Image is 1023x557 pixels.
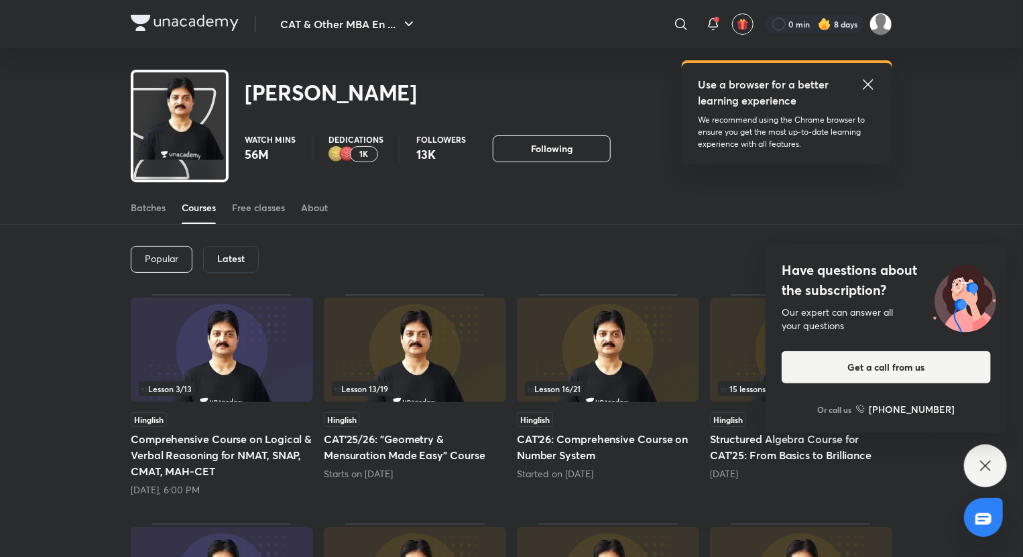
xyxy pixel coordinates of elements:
div: Tomorrow, 6:00 PM [131,483,313,497]
p: 1K [360,149,369,159]
div: infosection [718,381,884,396]
p: Dedications [328,135,383,143]
div: infocontainer [525,381,691,396]
div: Starts on Oct 2 [324,467,506,481]
div: infosection [139,381,305,396]
h2: [PERSON_NAME] [245,79,417,106]
span: Lesson 16 / 21 [528,385,581,393]
div: infocontainer [332,381,498,396]
div: 14 days ago [710,467,892,481]
img: educator badge1 [339,146,355,162]
p: Watch mins [245,135,296,143]
div: left [525,381,691,396]
div: Structured Algebra Course for CAT'25: From Basics to Brilliance [710,294,892,497]
span: Following [531,142,573,156]
h6: [PHONE_NUMBER] [869,402,955,416]
img: Thumbnail [324,298,506,402]
a: Batches [131,192,166,224]
img: streak [818,17,831,31]
h5: CAT'25/26: "Geometry & Mensuration Made Easy" Course [324,431,506,463]
p: 56M [245,146,296,162]
div: left [718,381,884,396]
div: left [139,381,305,396]
div: infosection [332,381,498,396]
div: Comprehensive Course on Logical & Verbal Reasoning for NMAT, SNAP, CMAT, MAH-CET [131,294,313,497]
div: left [332,381,498,396]
p: We recommend using the Chrome browser to ensure you get the most up-to-date learning experience w... [698,114,876,150]
h6: Latest [217,253,245,264]
h5: Structured Algebra Course for CAT'25: From Basics to Brilliance [710,431,892,463]
div: Our expert can answer all your questions [782,306,991,332]
span: Hinglish [710,412,746,427]
p: Or call us [818,404,852,416]
img: educator badge2 [328,146,345,162]
div: Batches [131,201,166,214]
div: Courses [182,201,216,214]
div: infocontainer [718,381,884,396]
p: Popular [145,253,178,264]
button: CAT & Other MBA En ... [272,11,425,38]
span: Lesson 3 / 13 [141,385,192,393]
p: Followers [416,135,466,143]
span: Lesson 13 / 19 [335,385,388,393]
img: avatar [737,18,749,30]
img: Thumbnail [131,298,313,402]
a: About [301,192,328,224]
span: 15 lessons [721,385,766,393]
p: 13K [416,146,466,162]
span: Hinglish [517,412,553,427]
span: Hinglish [324,412,360,427]
div: Started on Sept 29 [517,467,699,481]
h5: CAT'26: Comprehensive Course on Number System [517,431,699,463]
a: Free classes [232,192,285,224]
div: infocontainer [139,381,305,396]
div: About [301,201,328,214]
a: Company Logo [131,15,239,34]
h4: Have questions about the subscription? [782,260,991,300]
div: CAT'26: Comprehensive Course on Number System [517,294,699,497]
div: infosection [525,381,691,396]
button: Following [493,135,611,162]
h5: Comprehensive Course on Logical & Verbal Reasoning for NMAT, SNAP, CMAT, MAH-CET [131,431,313,479]
div: CAT'25/26: "Geometry & Mensuration Made Easy" Course [324,294,506,497]
button: avatar [732,13,754,35]
h5: Use a browser for a better learning experience [698,76,831,109]
img: Thumbnail [710,298,892,402]
img: class [133,75,226,162]
a: [PHONE_NUMBER] [856,402,955,416]
div: Free classes [232,201,285,214]
img: Nitin [869,13,892,36]
a: Courses [182,192,216,224]
img: Thumbnail [517,298,699,402]
img: Company Logo [131,15,239,31]
button: Get a call from us [782,351,991,383]
img: ttu_illustration_new.svg [922,260,1007,332]
span: Hinglish [131,412,167,427]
